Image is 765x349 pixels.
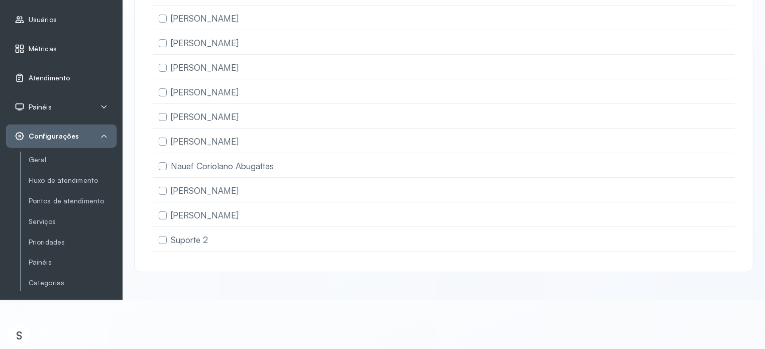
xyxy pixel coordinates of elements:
a: Categorias [29,277,117,289]
span: Nauef Coriolano Abugattas [171,161,274,171]
a: Serviços [29,215,117,228]
a: Prioridades [29,236,117,249]
span: [PERSON_NAME] [171,87,239,97]
a: Pontos de atendimento [29,197,117,205]
span: [PERSON_NAME] [171,38,239,48]
a: Métricas [15,44,108,54]
a: Painéis [29,258,117,267]
a: Serviços [29,217,117,226]
a: Prioridades [29,238,117,247]
span: Painéis [29,103,52,111]
span: Métricas [29,45,57,53]
a: Geral [29,156,117,164]
span: Suporte 2 [171,235,208,245]
a: Fluxo de atendimento [29,174,117,187]
a: Painéis [29,256,117,269]
span: [PERSON_NAME] [171,62,239,73]
span: [PERSON_NAME] [171,111,239,122]
a: Pontos de atendimento [29,195,117,207]
span: Configurações [29,132,79,141]
a: Fluxo de atendimento [29,176,117,185]
span: Suporte [29,305,54,313]
p: Administrador [36,336,81,344]
span: [PERSON_NAME] [171,13,239,24]
span: Usuários [29,16,57,24]
span: [PERSON_NAME] [171,136,239,147]
span: [PERSON_NAME] [171,185,239,196]
a: Usuários [15,15,108,25]
p: Suporte [36,326,81,336]
span: Atendimento [29,74,70,82]
a: Atendimento [15,73,108,83]
a: Categorias [29,279,117,287]
a: Geral [29,154,117,166]
span: [PERSON_NAME] [171,210,239,220]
